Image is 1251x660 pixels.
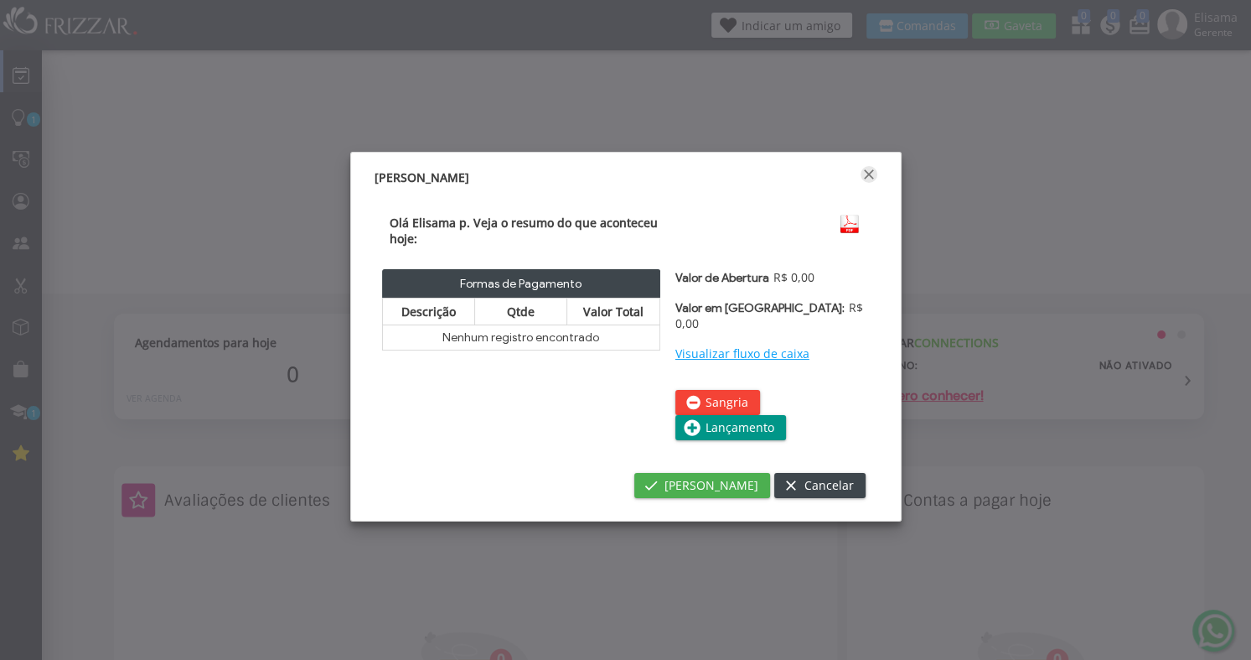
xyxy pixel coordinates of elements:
button: Cancelar [774,473,866,498]
th: Descrição [382,299,474,325]
span: R$ 0,00 [769,269,814,285]
div: Formas de Pagamento [382,269,660,298]
a: Visualizar fluxo de caixa [675,346,809,361]
th: Qtde [475,299,567,325]
span: R$ 0,00 [675,299,863,331]
button: Lançamento [675,415,786,440]
img: Gerar PDF [837,215,862,233]
td: Nenhum registro encontrado [382,325,659,351]
button: Sangria [675,390,760,415]
span: [PERSON_NAME] [664,473,758,498]
a: Fechar [861,166,877,183]
span: [PERSON_NAME] [375,169,469,185]
span: Sangria [706,390,748,415]
span: Olá Elisama p. Veja o resumo do que aconteceu hoje: [390,215,658,247]
label: Valor em [GEOGRAPHIC_DATA]: [675,301,845,315]
span: Qtde [507,304,535,320]
th: Valor Total [567,299,659,325]
button: [PERSON_NAME] [634,473,770,498]
label: Valor de Abertura [675,271,769,285]
span: Lançamento [706,415,774,440]
span: Cancelar [804,473,854,498]
span: Descrição [401,304,456,320]
span: Valor Total [583,304,644,320]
